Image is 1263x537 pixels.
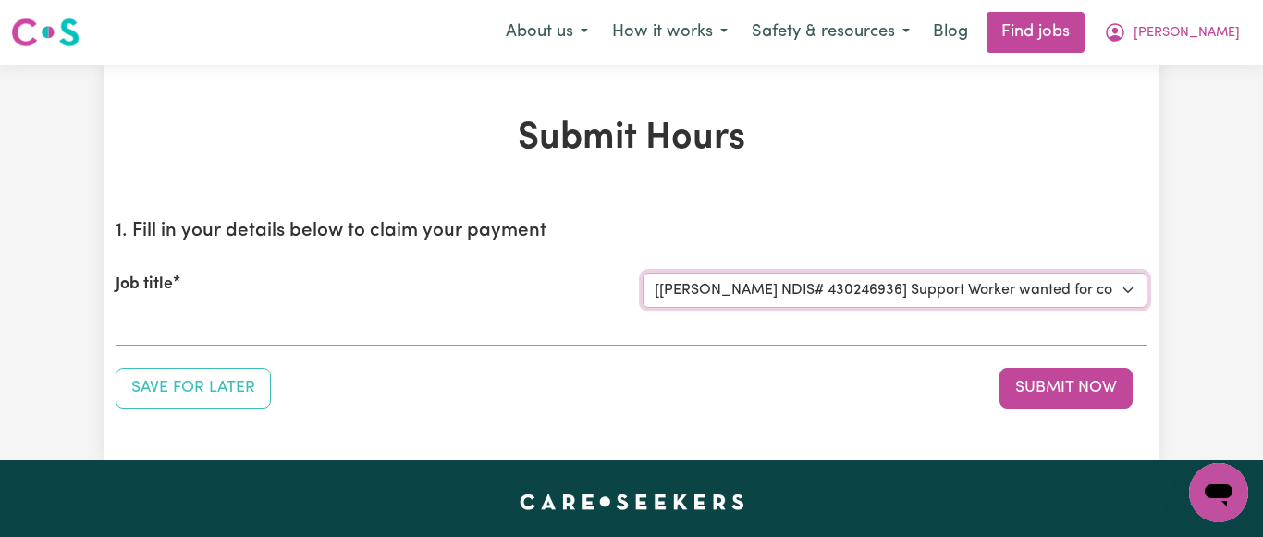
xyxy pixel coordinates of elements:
[11,11,80,54] a: Careseekers logo
[1189,463,1248,522] iframe: Button to launch messaging window
[116,368,271,409] button: Save your job report
[11,16,80,49] img: Careseekers logo
[999,368,1133,409] button: Submit your job report
[494,13,600,52] button: About us
[116,220,1147,243] h2: 1. Fill in your details below to claim your payment
[987,12,1085,53] a: Find jobs
[1134,23,1240,43] span: [PERSON_NAME]
[1092,13,1252,52] button: My Account
[600,13,740,52] button: How it works
[922,12,979,53] a: Blog
[520,494,744,508] a: Careseekers home page
[740,13,922,52] button: Safety & resources
[116,116,1147,161] h1: Submit Hours
[116,273,173,297] label: Job title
